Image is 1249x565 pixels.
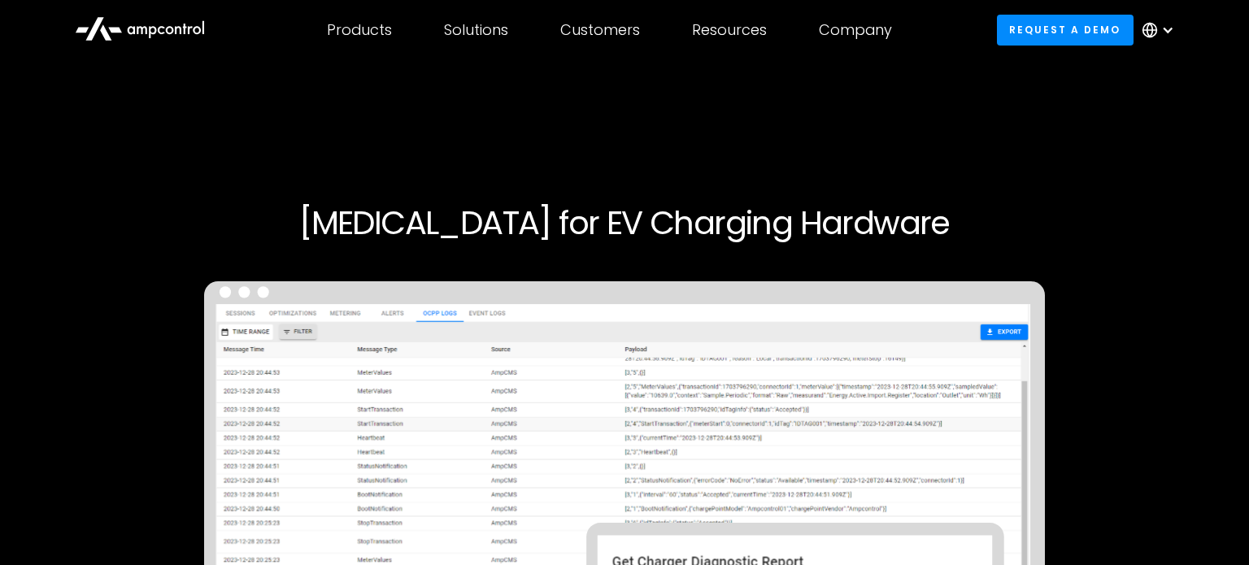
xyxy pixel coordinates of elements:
div: Company [819,21,892,39]
h1: [MEDICAL_DATA] for EV Charging Hardware [130,203,1119,242]
div: Resources [692,21,767,39]
div: Products [327,21,392,39]
div: Customers [560,21,640,39]
div: Solutions [444,21,508,39]
a: Request a demo [997,15,1134,45]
